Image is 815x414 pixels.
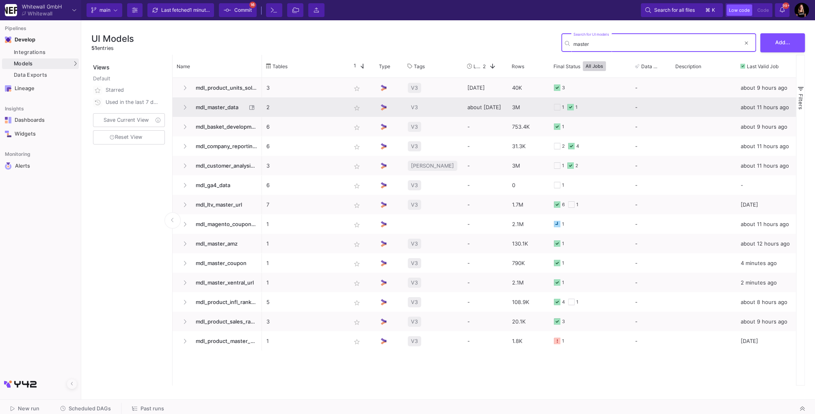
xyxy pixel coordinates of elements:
[191,234,257,253] span: mdl_master_amz
[91,44,134,52] div: entries
[562,332,564,351] div: 1
[352,317,362,327] mat-icon: star_border
[562,293,565,312] div: 4
[379,220,388,229] img: UI Model
[463,253,508,273] div: -
[352,103,362,113] mat-icon: star_border
[576,195,578,214] div: 1
[635,273,667,292] div: -
[562,137,565,156] div: 2
[234,4,252,16] span: Commit
[411,254,418,273] span: V3
[272,63,288,69] span: Tables
[379,84,388,92] img: UI Model
[352,298,362,308] mat-icon: star_border
[463,78,508,97] div: [DATE]
[14,49,77,56] div: Integrations
[191,273,257,292] span: mdl_master_xentral_url
[5,37,11,43] img: Navigation icon
[2,70,79,80] a: Data Exports
[352,142,362,152] mat-icon: star_border
[775,3,789,17] button: 99+
[553,57,619,75] div: Final Status
[379,201,388,209] img: UI Model
[2,114,79,127] a: Navigation iconDashboards
[755,4,771,16] button: Code
[414,63,425,69] span: Tags
[191,293,257,312] span: mdl_product_infl_rank_master_pg
[463,156,508,175] div: -
[2,127,79,140] a: Navigation iconWidgets
[411,156,454,175] span: [PERSON_NAME]
[22,4,62,9] div: Whitewall GmbH
[106,96,160,108] div: Used in the last 7 days
[562,195,565,214] div: 6
[635,117,667,136] div: -
[562,234,564,253] div: 1
[379,162,388,170] img: UI Model
[712,5,715,15] span: k
[352,181,362,191] mat-icon: star_border
[266,332,342,351] p: 1
[508,195,549,214] div: 1.7M
[575,98,577,117] div: 1
[508,331,549,351] div: 1.8K
[508,273,549,292] div: 2.1M
[575,156,578,175] div: 2
[266,78,342,97] p: 3
[219,3,257,17] button: Commit
[576,137,579,156] div: 4
[736,312,796,331] div: about 9 hours ago
[69,405,111,412] span: Scheduled DAGs
[266,215,342,234] p: 1
[352,278,362,288] mat-icon: star_border
[736,331,796,351] div: [DATE]
[190,7,218,13] span: 1 minute ago
[5,85,11,92] img: Navigation icon
[191,117,257,136] span: mdl_basket_development
[463,136,508,156] div: -
[411,332,418,351] span: V3
[635,312,667,331] div: -
[28,11,52,16] div: Whitewall
[2,159,79,173] a: Navigation iconAlerts
[5,162,12,170] img: Navigation icon
[379,181,388,190] img: UI Model
[635,332,667,350] div: -
[411,78,418,97] span: V3
[379,142,388,151] img: UI Model
[747,63,778,69] span: Last Valid Job
[635,254,667,272] div: -
[641,3,723,17] button: Search for all files⌘k
[736,253,796,273] div: 4 minutes ago
[266,273,342,292] p: 1
[93,130,165,144] button: Reset View
[705,5,710,15] span: ⌘
[5,4,17,16] img: YZ4Yr8zUCx6JYM5gIgaTIQYeTXdcwQjnYC8iZtTV.png
[775,39,790,45] span: Add...
[635,137,667,155] div: -
[508,234,549,253] div: 130.1K
[508,156,549,175] div: 3M
[191,312,257,331] span: mdl_product_sales_ranking_master_PG
[15,117,67,123] div: Dashboards
[15,131,67,137] div: Widgets
[736,175,796,195] div: -
[583,61,606,71] button: All Jobs
[508,175,549,195] div: 0
[15,37,27,43] div: Develop
[191,176,257,195] span: mdl_ga4_data
[91,33,134,44] h3: UI Models
[794,3,809,17] img: AEdFTp7nZ4ztCxOc0F1fLoDjitdy4H6fYVyDqrX6RgwgmA=s96-c
[512,63,524,69] span: Rows
[463,331,508,351] div: -
[411,195,418,214] span: V3
[379,278,388,287] img: UI Model
[352,123,362,132] mat-icon: star_border
[463,214,508,234] div: -
[266,254,342,273] p: 1
[191,195,257,214] span: mdl_ltv_master_url
[736,273,796,292] div: 2 minutes ago
[562,273,564,292] div: 1
[106,84,160,96] div: Starred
